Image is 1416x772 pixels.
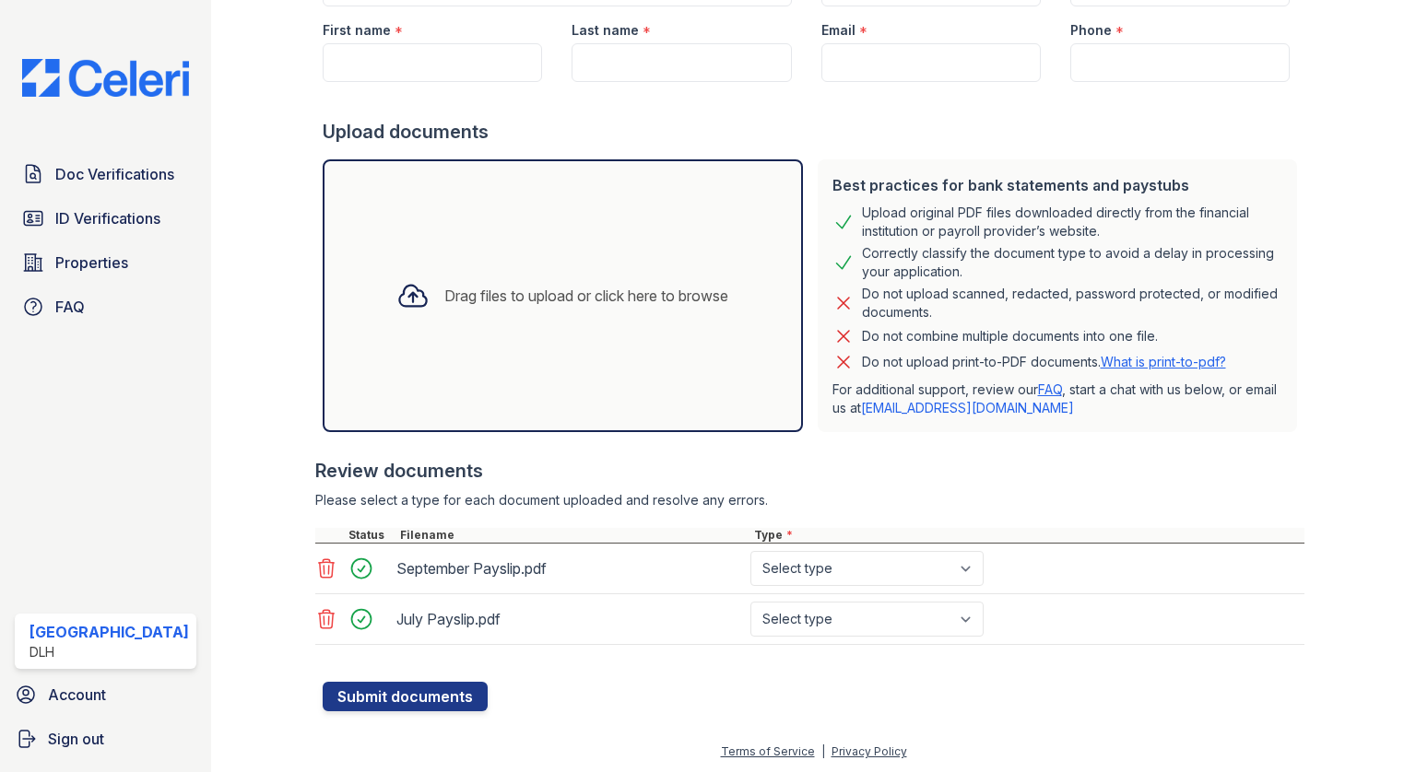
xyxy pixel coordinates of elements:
div: Do not combine multiple documents into one file. [862,325,1158,347]
span: FAQ [55,296,85,318]
div: Correctly classify the document type to avoid a delay in processing your application. [862,244,1283,281]
img: CE_Logo_Blue-a8612792a0a2168367f1c8372b55b34899dd931a85d93a1a3d3e32e68fde9ad4.png [7,59,204,97]
div: DLH [29,643,189,661]
span: Sign out [48,728,104,750]
div: Status [345,528,396,543]
a: Doc Verifications [15,156,196,193]
div: [GEOGRAPHIC_DATA] [29,621,189,643]
div: Best practices for bank statements and paystubs [832,174,1283,196]
a: FAQ [15,288,196,325]
a: Properties [15,244,196,281]
div: Please select a type for each document uploaded and resolve any errors. [315,491,1304,509]
a: Privacy Policy [832,744,907,758]
div: Drag files to upload or click here to browse [444,285,728,307]
a: Terms of Service [721,744,815,758]
a: ID Verifications [15,200,196,237]
p: For additional support, review our , start a chat with us below, or email us at [832,380,1283,417]
button: Submit documents [323,682,488,711]
label: Email [821,21,855,40]
span: ID Verifications [55,207,160,229]
label: Phone [1070,21,1112,40]
p: Do not upload print-to-PDF documents. [862,353,1226,371]
a: Sign out [7,720,204,757]
div: Upload documents [323,119,1304,145]
div: Do not upload scanned, redacted, password protected, or modified documents. [862,285,1283,322]
span: Doc Verifications [55,163,174,185]
a: [EMAIL_ADDRESS][DOMAIN_NAME] [861,400,1074,415]
div: | [821,744,825,758]
a: Account [7,676,204,713]
div: Filename [396,528,750,543]
div: July Payslip.pdf [396,604,743,634]
a: What is print-to-pdf? [1101,354,1226,369]
label: First name [323,21,391,40]
span: Account [48,684,106,706]
label: Last name [572,21,639,40]
div: September Payslip.pdf [396,554,743,583]
div: Review documents [315,458,1304,484]
a: FAQ [1038,381,1062,397]
span: Properties [55,251,128,274]
div: Upload original PDF files downloaded directly from the financial institution or payroll provider’... [862,204,1283,240]
div: Type [750,528,1304,543]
